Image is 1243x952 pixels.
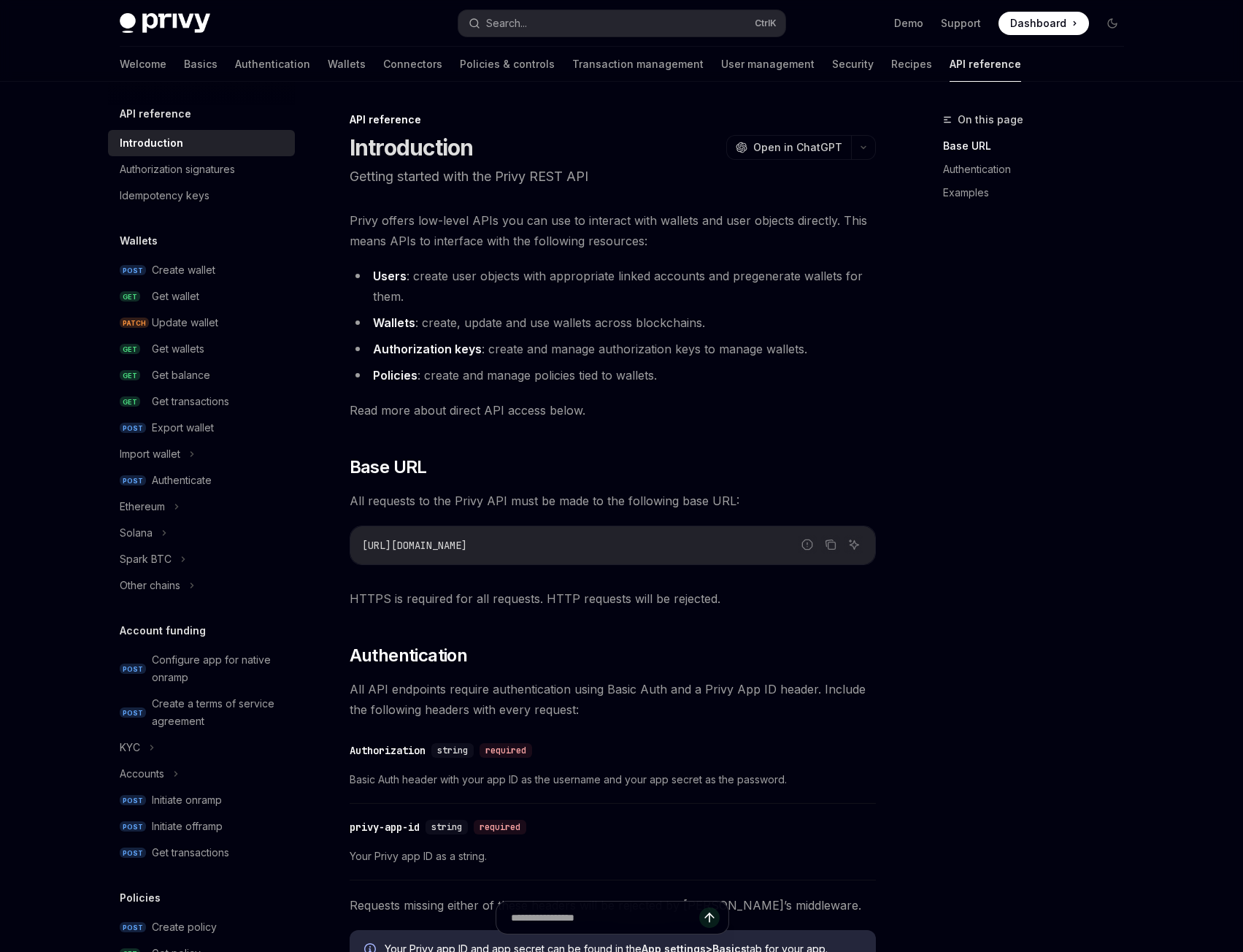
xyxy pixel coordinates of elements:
img: dark logo [120,13,210,34]
span: Basic Auth header with your app ID as the username and your app secret as the password. [350,771,876,788]
div: privy-app-id [350,820,420,834]
a: Dashboard [998,12,1089,35]
a: POSTCreate policy [108,914,295,940]
div: Solana [120,524,153,542]
div: Create a terms of service agreement [152,695,286,730]
a: Idempotency keys [108,183,295,209]
a: Authorization signatures [108,156,295,183]
span: Base URL [350,456,427,479]
span: string [437,745,468,756]
span: GET [120,396,140,407]
div: Other chains [120,577,180,594]
span: Authentication [350,644,468,667]
div: Authenticate [152,472,212,489]
a: API reference [950,47,1021,82]
a: Introduction [108,130,295,156]
a: Transaction management [572,47,704,82]
span: Requests missing either of these headers will be rejected by [PERSON_NAME]’s middleware. [350,895,876,915]
span: Your Privy app ID as a string. [350,848,876,865]
a: Policies & controls [460,47,555,82]
a: Basics [184,47,218,82]
h5: Account funding [120,622,206,640]
a: POSTInitiate offramp [108,813,295,840]
a: GETGet transactions [108,388,295,415]
a: Recipes [891,47,932,82]
span: POST [120,707,146,718]
a: User management [721,47,815,82]
div: Configure app for native onramp [152,651,286,686]
strong: Policies [373,368,417,383]
h1: Introduction [350,134,474,161]
a: GETGet wallets [108,336,295,362]
span: POST [120,821,146,832]
span: HTTPS is required for all requests. HTTP requests will be rejected. [350,588,876,609]
div: Create policy [152,918,217,936]
div: Import wallet [120,445,180,463]
a: POSTCreate a terms of service agreement [108,691,295,734]
div: Search... [486,15,527,32]
span: Dashboard [1010,16,1066,31]
div: Accounts [120,765,164,783]
span: POST [120,795,146,806]
a: Authentication [235,47,310,82]
div: Update wallet [152,314,218,331]
div: Initiate offramp [152,818,223,835]
div: Get balance [152,366,210,384]
button: Search...CtrlK [458,10,785,37]
button: Ask AI [844,535,863,554]
a: PATCHUpdate wallet [108,310,295,336]
a: Welcome [120,47,166,82]
div: Initiate onramp [152,791,222,809]
a: POSTExport wallet [108,415,295,441]
span: Read more about direct API access below. [350,400,876,421]
li: : create, update and use wallets across blockchains. [350,312,876,333]
a: Connectors [383,47,442,82]
span: POST [120,848,146,859]
a: POSTAuthenticate [108,467,295,494]
h5: Policies [120,889,161,907]
span: POST [120,664,146,675]
div: Get transactions [152,844,229,861]
a: Base URL [943,134,1136,158]
button: Toggle dark mode [1101,12,1124,35]
span: GET [120,291,140,302]
button: Send message [699,907,720,928]
div: Get transactions [152,393,229,410]
div: required [480,743,532,758]
span: POST [120,475,146,486]
span: [URL][DOMAIN_NAME] [362,539,467,552]
span: Privy offers low-level APIs you can use to interact with wallets and user objects directly. This ... [350,210,876,251]
span: GET [120,344,140,355]
span: Open in ChatGPT [753,140,842,155]
a: Demo [894,16,923,31]
a: Support [941,16,981,31]
div: Introduction [120,134,183,152]
a: Authentication [943,158,1136,181]
span: GET [120,370,140,381]
strong: Wallets [373,315,415,330]
a: Wallets [328,47,366,82]
div: Idempotency keys [120,187,209,204]
div: Create wallet [152,261,215,279]
div: API reference [350,112,876,127]
span: POST [120,922,146,933]
div: required [474,820,526,834]
div: KYC [120,739,140,756]
div: Spark BTC [120,550,172,568]
a: POSTInitiate onramp [108,787,295,813]
a: POSTConfigure app for native onramp [108,647,295,691]
strong: Authorization keys [373,342,482,356]
div: Get wallets [152,340,204,358]
span: string [431,821,462,833]
li: : create and manage authorization keys to manage wallets. [350,339,876,359]
a: POSTCreate wallet [108,257,295,283]
h5: Wallets [120,232,158,250]
a: POSTGet transactions [108,840,295,866]
a: GETGet wallet [108,283,295,310]
div: Authorization signatures [120,161,235,178]
div: Export wallet [152,419,214,437]
span: Ctrl K [755,18,777,29]
h5: API reference [120,105,191,123]
button: Copy the contents from the code block [821,535,840,554]
a: Security [832,47,874,82]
